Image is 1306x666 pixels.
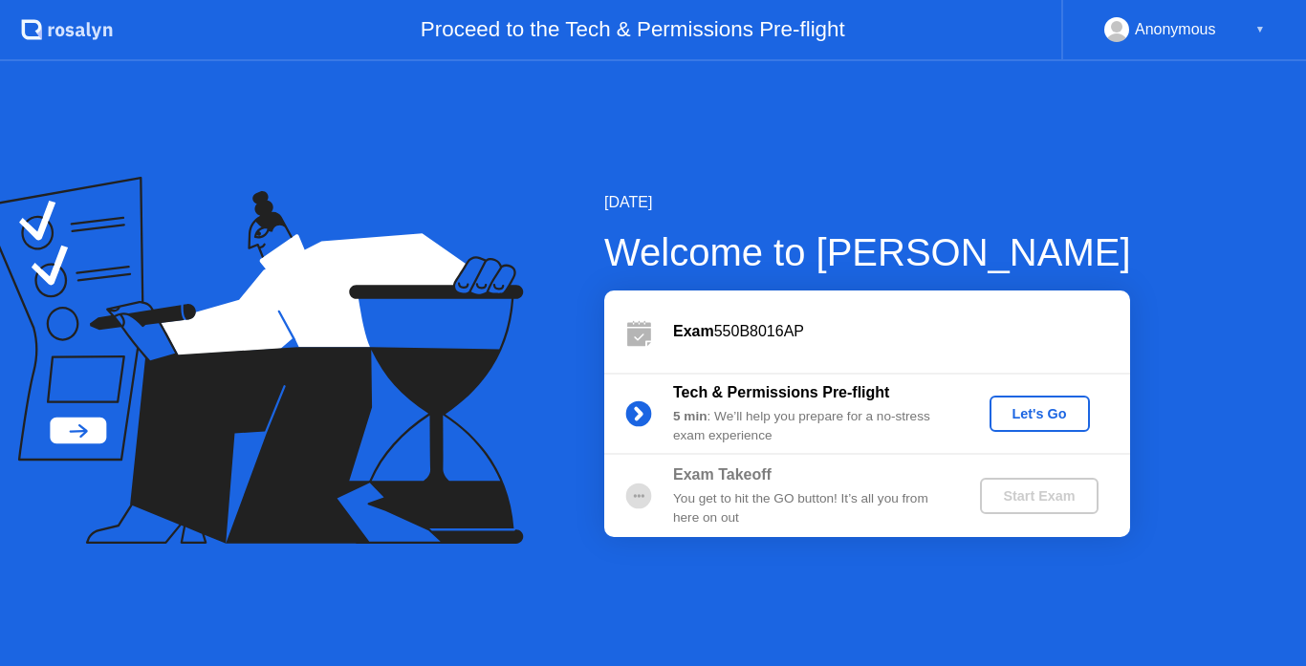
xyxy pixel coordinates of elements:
[673,407,948,446] div: : We’ll help you prepare for a no-stress exam experience
[673,323,714,339] b: Exam
[988,488,1090,504] div: Start Exam
[673,320,1130,343] div: 550B8016AP
[980,478,1098,514] button: Start Exam
[1255,17,1265,42] div: ▼
[604,224,1131,281] div: Welcome to [PERSON_NAME]
[990,396,1090,432] button: Let's Go
[673,489,948,528] div: You get to hit the GO button! It’s all you from here on out
[604,191,1131,214] div: [DATE]
[673,466,772,483] b: Exam Takeoff
[997,406,1082,421] div: Let's Go
[673,409,707,423] b: 5 min
[673,384,889,400] b: Tech & Permissions Pre-flight
[1135,17,1216,42] div: Anonymous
